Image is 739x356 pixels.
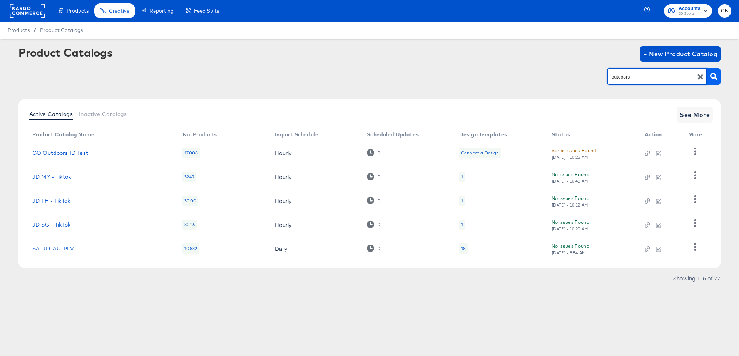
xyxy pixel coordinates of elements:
[639,129,682,141] th: Action
[79,111,127,117] span: Inactive Catalogs
[680,109,710,120] span: See More
[643,49,717,59] span: + New Product Catalog
[377,246,380,251] div: 0
[367,197,380,204] div: 0
[664,4,712,18] button: AccountsJD Sports
[32,150,88,156] a: GO Outdoors ID Test
[30,27,40,33] span: /
[461,222,463,228] div: 1
[269,189,361,213] td: Hourly
[721,7,728,15] span: CB
[461,245,466,252] div: 18
[269,237,361,260] td: Daily
[182,172,196,182] div: 3249
[275,131,318,138] div: Import Schedule
[40,27,83,33] a: Product Catalogs
[545,129,639,141] th: Status
[682,129,711,141] th: More
[677,107,713,123] button: See More
[269,165,361,189] td: Hourly
[29,111,73,117] span: Active Catalogs
[109,8,129,14] span: Creative
[367,221,380,228] div: 0
[459,131,507,138] div: Design Templates
[459,196,465,206] div: 1
[552,146,596,160] button: Some Issues Found[DATE] - 10:25 AM
[610,72,692,81] input: Search Product Catalogs
[367,149,380,156] div: 0
[679,11,701,17] span: JD Sports
[8,27,30,33] span: Products
[461,150,499,156] div: Connect a Design
[552,154,589,160] div: [DATE] - 10:25 AM
[461,198,463,204] div: 1
[640,46,721,62] button: + New Product Catalog
[461,174,463,180] div: 1
[377,198,380,203] div: 0
[32,245,74,252] a: SA_JD_AU_PLV
[552,146,596,154] div: Some Issues Found
[194,8,219,14] span: Feed Suite
[67,8,89,14] span: Products
[32,131,94,138] div: Product Catalog Name
[673,275,721,281] div: Showing 1–5 of 77
[377,174,380,180] div: 0
[367,245,380,252] div: 0
[150,8,174,14] span: Reporting
[459,172,465,182] div: 1
[679,5,701,13] span: Accounts
[269,141,361,165] td: Hourly
[18,46,112,59] div: Product Catalogs
[182,196,198,206] div: 3000
[182,220,197,230] div: 3026
[367,131,419,138] div: Scheduled Updates
[367,173,380,180] div: 0
[718,4,731,18] button: CB
[269,213,361,237] td: Hourly
[459,220,465,230] div: 1
[182,243,199,254] div: 10832
[459,148,501,158] div: Connect a Design
[377,150,380,156] div: 0
[32,222,70,228] a: JD SG - TikTok
[377,222,380,227] div: 0
[182,148,200,158] div: 17008
[32,174,71,180] a: JD MY - Tiktok
[182,131,217,138] div: No. Products
[32,198,70,204] a: JD TH - TikTok
[459,243,468,254] div: 18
